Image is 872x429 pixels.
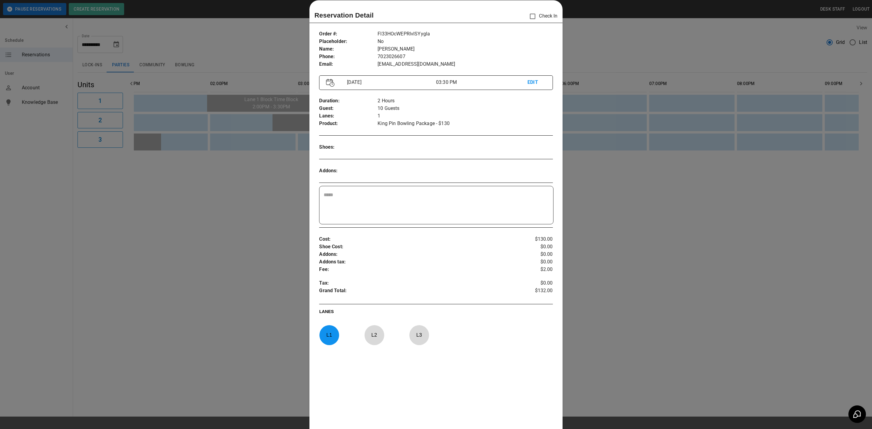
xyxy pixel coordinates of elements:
p: [PERSON_NAME] [378,45,553,53]
p: Guest : [319,105,378,112]
p: Addons : [319,251,514,258]
p: 2 Hours [378,97,553,105]
p: $130.00 [514,236,553,243]
p: Phone : [319,53,378,61]
p: $132.00 [514,287,553,296]
p: Tax : [319,279,514,287]
p: Addons : [319,167,378,175]
p: Email : [319,61,378,68]
p: Cost : [319,236,514,243]
p: [EMAIL_ADDRESS][DOMAIN_NAME] [378,61,553,68]
p: 10 Guests [378,105,553,112]
p: No [378,38,553,45]
p: Shoes : [319,144,378,151]
p: [DATE] [345,79,436,86]
p: FI33HOcWEPRlvlSYygla [378,30,553,38]
p: $0.00 [514,251,553,258]
p: 7023026607 [378,53,553,61]
p: King Pin Bowling Package - $130 [378,120,553,127]
p: Name : [319,45,378,53]
p: Product : [319,120,378,127]
p: 03:30 PM [436,79,527,86]
p: Grand Total : [319,287,514,296]
p: EDIT [527,79,546,86]
p: LANES [319,309,553,317]
p: Lanes : [319,112,378,120]
p: Fee : [319,266,514,273]
p: $0.00 [514,243,553,251]
p: Check In [526,10,557,23]
p: L 3 [409,328,429,342]
p: L 2 [364,328,384,342]
p: L 1 [319,328,339,342]
p: Duration : [319,97,378,105]
img: Vector [326,79,335,87]
p: $0.00 [514,258,553,266]
p: 1 [378,112,553,120]
p: $0.00 [514,279,553,287]
p: $2.00 [514,266,553,273]
p: Placeholder : [319,38,378,45]
p: Shoe Cost : [319,243,514,251]
p: Order # : [319,30,378,38]
p: Addons tax : [319,258,514,266]
p: Reservation Detail [314,10,374,20]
